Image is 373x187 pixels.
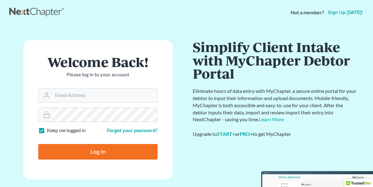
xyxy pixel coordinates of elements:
[291,9,324,16] strong: Not a member?
[38,55,158,69] h1: Welcome Back!
[38,71,158,78] p: Please log in to your account
[193,131,357,138] div: Upgrade to or to get MyChapter
[193,40,357,80] h1: Simplify Client Intake with MyChapter Debtor Portal
[259,116,284,122] a: Learn More
[38,144,158,160] input: Log In
[193,88,357,123] p: Eliminate hours of data entry with MyChapter, a secure online portal for your debtor to input the...
[217,131,235,137] a: START+
[327,10,364,15] a: Sign up [DATE]!
[107,127,158,133] a: Forgot your password?
[240,131,253,137] a: PRO+
[47,127,86,134] label: Keep me logged in
[53,89,157,102] input: Email Address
